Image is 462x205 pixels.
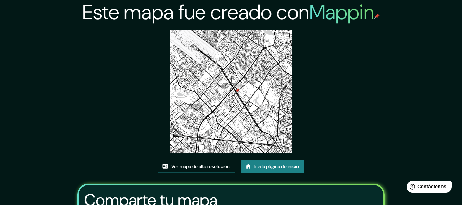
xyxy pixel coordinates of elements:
a: Ir a la página de inicio [241,160,304,173]
img: created-map [170,30,292,153]
font: Ver mapa de alta resolución [171,164,230,170]
img: pin de mapeo [374,14,380,19]
iframe: Lanzador de widgets de ayuda [401,178,454,197]
font: Ir a la página de inicio [254,164,299,170]
a: Ver mapa de alta resolución [158,160,235,173]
